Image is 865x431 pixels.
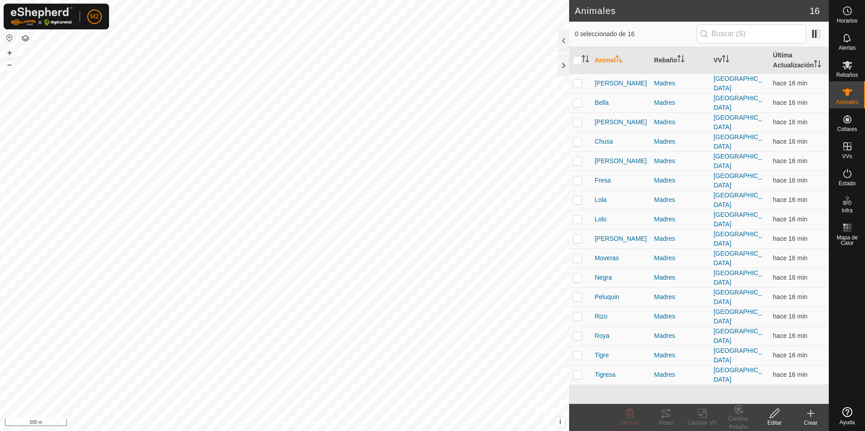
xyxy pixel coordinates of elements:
[4,47,15,58] button: +
[594,98,608,108] span: Bella
[591,47,650,74] th: Animal
[594,79,646,88] span: [PERSON_NAME]
[654,351,706,360] div: Madres
[594,273,612,282] span: Negra
[840,420,855,425] span: Ayuda
[713,250,762,267] a: [GEOGRAPHIC_DATA]
[829,403,865,429] a: Ayuda
[594,195,606,205] span: Lola
[654,234,706,244] div: Madres
[654,156,706,166] div: Madres
[770,47,829,74] th: Última Actualización
[684,419,720,427] div: Cambiar VV
[4,59,15,70] button: –
[555,417,565,427] button: i
[654,370,706,379] div: Madres
[594,370,615,379] span: Tigresa
[654,253,706,263] div: Madres
[594,117,646,127] span: [PERSON_NAME]
[654,273,706,282] div: Madres
[710,47,769,74] th: VV
[713,308,762,325] a: [GEOGRAPHIC_DATA]
[832,235,863,246] span: Mapa de Calor
[841,208,852,213] span: Infra
[773,99,808,106] span: 2 oct 2025, 17:05
[594,176,611,185] span: Fresa
[810,4,820,18] span: 16
[773,371,808,378] span: 2 oct 2025, 17:05
[697,24,806,43] input: Buscar (S)
[839,45,855,51] span: Alertas
[720,415,756,431] div: Cambiar Rebaño
[713,75,762,92] a: [GEOGRAPHIC_DATA]
[713,172,762,189] a: [GEOGRAPHIC_DATA]
[582,56,589,64] p-sorticon: Activar para ordenar
[836,72,858,78] span: Rebaños
[713,347,762,364] a: [GEOGRAPHIC_DATA]
[594,253,619,263] span: Moveras
[616,56,623,64] p-sorticon: Activar para ordenar
[654,79,706,88] div: Madres
[654,98,706,108] div: Madres
[773,177,808,184] span: 2 oct 2025, 17:05
[773,138,808,145] span: 2 oct 2025, 17:05
[713,269,762,286] a: [GEOGRAPHIC_DATA]
[713,153,762,169] a: [GEOGRAPHIC_DATA]
[594,137,613,146] span: Chusa
[814,61,821,69] p-sorticon: Activar para ordenar
[648,419,684,427] div: Rutas
[713,211,762,228] a: [GEOGRAPHIC_DATA]
[594,331,609,341] span: Roya
[713,230,762,247] a: [GEOGRAPHIC_DATA]
[654,176,706,185] div: Madres
[713,114,762,131] a: [GEOGRAPHIC_DATA]
[620,420,639,426] span: Eliminar
[11,7,72,26] img: Logo Gallagher
[773,313,808,320] span: 2 oct 2025, 17:05
[594,234,646,244] span: [PERSON_NAME]
[773,332,808,339] span: 2 oct 2025, 17:05
[756,419,793,427] div: Editar
[773,235,808,242] span: 2 oct 2025, 17:05
[4,33,15,43] button: Restablecer Mapa
[773,254,808,262] span: 2 oct 2025, 17:05
[836,99,858,105] span: Animales
[713,328,762,344] a: [GEOGRAPHIC_DATA]
[594,215,606,224] span: Lolo
[837,126,857,132] span: Collares
[20,33,31,44] button: Capas del Mapa
[238,419,290,427] a: Política de Privacidad
[575,5,809,16] h2: Animales
[713,289,762,305] a: [GEOGRAPHIC_DATA]
[301,419,331,427] a: Contáctenos
[654,137,706,146] div: Madres
[654,312,706,321] div: Madres
[773,80,808,87] span: 2 oct 2025, 17:05
[575,29,696,39] span: 0 seleccionado de 16
[773,196,808,203] span: 2 oct 2025, 17:05
[654,195,706,205] div: Madres
[594,351,608,360] span: Tigre
[773,118,808,126] span: 2 oct 2025, 17:05
[651,47,710,74] th: Rebaño
[654,331,706,341] div: Madres
[773,215,808,223] span: 2 oct 2025, 17:05
[594,312,607,321] span: Rizo
[793,419,829,427] div: Crear
[837,18,857,23] span: Horarios
[654,215,706,224] div: Madres
[713,133,762,150] a: [GEOGRAPHIC_DATA]
[773,157,808,164] span: 2 oct 2025, 17:05
[713,192,762,208] a: [GEOGRAPHIC_DATA]
[773,351,808,359] span: 2 oct 2025, 17:05
[594,156,646,166] span: [PERSON_NAME]
[713,94,762,111] a: [GEOGRAPHIC_DATA]
[90,12,99,21] span: M2
[842,154,852,159] span: VVs
[773,293,808,300] span: 2 oct 2025, 17:05
[839,181,855,186] span: Estado
[559,418,561,426] span: i
[773,274,808,281] span: 2 oct 2025, 17:05
[654,117,706,127] div: Madres
[713,366,762,383] a: [GEOGRAPHIC_DATA]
